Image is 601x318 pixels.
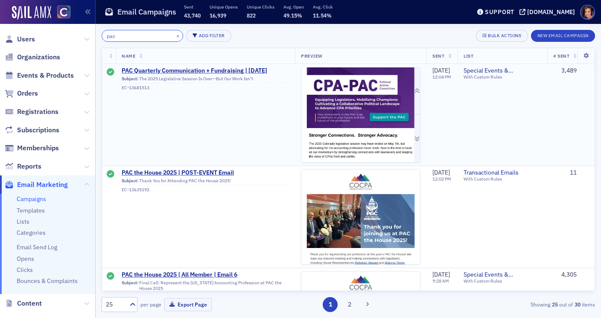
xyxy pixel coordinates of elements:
[527,8,575,16] div: [DOMAIN_NAME]
[464,169,541,177] a: Transactional Emails
[107,68,114,77] div: Sent
[5,89,38,98] a: Orders
[17,53,60,62] span: Organizations
[122,271,289,279] a: PAC the House 2025 | All Member | Email 6
[283,12,302,19] span: 49.15%
[17,277,78,285] a: Bounces & Complaints
[5,53,60,62] a: Organizations
[464,176,541,182] div: With Custom Rules
[17,195,46,203] a: Campaigns
[5,35,35,44] a: Users
[17,299,42,308] span: Content
[464,74,541,80] div: With Custom Rules
[476,30,528,42] button: Bulk Actions
[342,297,357,312] button: 2
[550,300,559,308] strong: 25
[17,162,41,171] span: Reports
[573,300,582,308] strong: 30
[432,176,451,182] time: 12:02 PM
[210,4,238,10] p: Unique Opens
[106,300,125,309] div: 25
[57,6,70,19] img: SailAMX
[553,67,577,75] div: 3,489
[553,271,577,279] div: 4,305
[17,89,38,98] span: Orders
[102,30,183,42] input: Search…
[174,32,182,39] button: ×
[122,178,138,184] span: Subject:
[437,300,595,308] div: Showing out of items
[122,280,138,291] span: Subject:
[5,107,58,117] a: Registrations
[5,71,74,80] a: Events & Products
[432,169,450,176] span: [DATE]
[122,76,289,84] div: The 2025 Legislative Session Is Over—But Our Work Isn’t
[432,74,451,80] time: 12:04 PM
[51,6,70,20] a: View Homepage
[17,125,59,135] span: Subscriptions
[432,67,450,74] span: [DATE]
[17,255,34,263] a: Opens
[323,297,338,312] button: 1
[184,4,201,10] p: Sent
[531,31,595,39] a: New Email Campaign
[12,6,51,20] img: SailAMX
[186,30,231,42] button: Add Filter
[464,53,473,59] span: List
[17,107,58,117] span: Registrations
[122,178,289,186] div: Thank You for Attending PAC the House 2025!
[580,5,595,20] span: Profile
[488,33,521,38] div: Bulk Actions
[184,12,201,19] span: 43,740
[464,278,541,284] div: With Custom Rules
[122,169,289,177] a: PAC the House 2025 | POST-EVENT Email
[5,162,41,171] a: Reports
[122,187,289,193] div: EC-13635192
[122,53,135,59] span: Name
[301,53,323,59] span: Preview
[5,143,59,153] a: Memberships
[519,9,578,15] button: [DOMAIN_NAME]
[17,266,33,274] a: Clicks
[122,85,289,90] div: EC-13681513
[5,299,42,308] a: Content
[17,71,74,80] span: Events & Products
[140,300,161,308] label: per page
[17,229,46,236] a: Categories
[17,243,57,251] a: Email Send Log
[17,35,35,44] span: Users
[313,4,333,10] p: Avg. Click
[107,272,114,281] div: Sent
[17,180,68,190] span: Email Marketing
[553,53,569,59] span: # Sent
[553,169,577,177] div: 11
[464,271,541,279] a: Special Events & Announcements
[432,53,444,59] span: Sent
[485,8,514,16] div: Support
[17,143,59,153] span: Memberships
[122,280,289,293] div: Final Call: Represent the [US_STATE] Accounting Profession at PAC the House 2025
[283,4,304,10] p: Avg. Open
[432,271,450,278] span: [DATE]
[164,298,212,311] button: Export Page
[17,207,45,214] a: Templates
[531,30,595,42] button: New Email Campaign
[247,12,256,19] span: 822
[210,12,226,19] span: 16,939
[122,67,289,75] a: PAC Quarterly Communication + Fundraising | [DATE]
[122,76,138,82] span: Subject:
[313,12,332,19] span: 11.54%
[117,7,176,17] h1: Email Campaigns
[247,4,274,10] p: Unique Clicks
[5,125,59,135] a: Subscriptions
[464,67,541,75] a: Special Events & Announcements
[107,170,114,179] div: Sent
[17,218,29,225] a: Lists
